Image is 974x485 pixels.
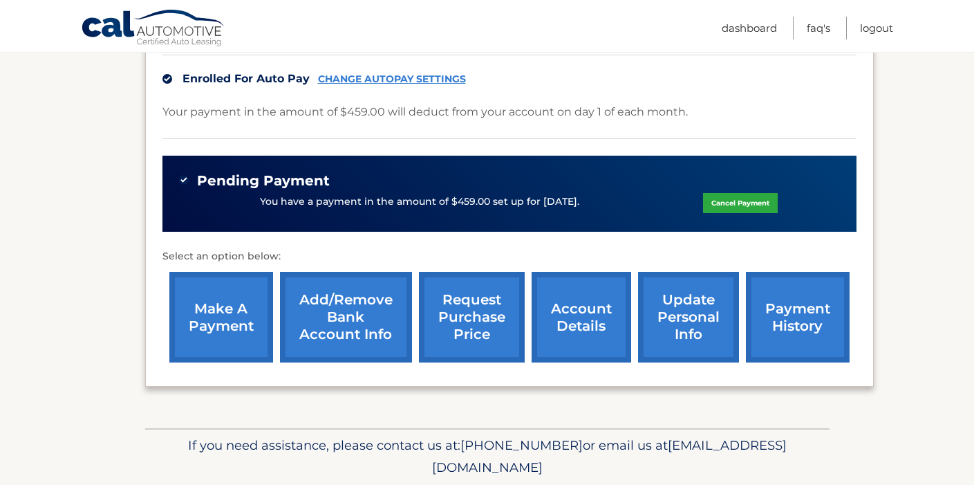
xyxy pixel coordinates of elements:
span: [PHONE_NUMBER] [460,437,583,453]
a: Add/Remove bank account info [280,272,412,363]
a: payment history [746,272,850,363]
a: account details [532,272,631,363]
a: Cal Automotive [81,9,226,49]
a: CHANGE AUTOPAY SETTINGS [318,73,466,85]
span: Enrolled For Auto Pay [182,72,310,85]
p: You have a payment in the amount of $459.00 set up for [DATE]. [260,194,579,210]
a: request purchase price [419,272,525,363]
span: [EMAIL_ADDRESS][DOMAIN_NAME] [432,437,787,475]
a: Dashboard [722,17,777,39]
p: Select an option below: [162,248,856,265]
img: check-green.svg [179,175,189,185]
span: Pending Payment [197,172,330,190]
a: Logout [860,17,893,39]
a: Cancel Payment [703,193,778,213]
a: update personal info [638,272,739,363]
img: check.svg [162,74,172,84]
p: If you need assistance, please contact us at: or email us at [154,434,821,479]
a: make a payment [169,272,273,363]
p: Your payment in the amount of $459.00 will deduct from your account on day 1 of each month. [162,102,688,122]
a: FAQ's [807,17,830,39]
